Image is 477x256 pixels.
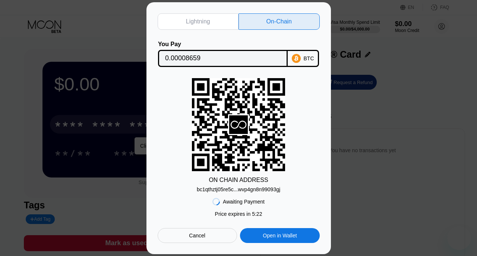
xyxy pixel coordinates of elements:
[447,226,471,250] iframe: Button to launch messaging window
[158,41,320,67] div: You PayBTC
[252,211,262,217] span: 5 : 22
[304,55,314,61] div: BTC
[186,18,210,25] div: Lightning
[189,232,205,239] div: Cancel
[215,211,262,217] div: Price expires in
[197,186,280,192] div: bc1qthztj05re5c...wvp4gn8n99093gj
[158,41,288,48] div: You Pay
[263,232,297,239] div: Open in Wallet
[266,18,292,25] div: On-Chain
[158,228,237,243] div: Cancel
[158,13,239,30] div: Lightning
[197,183,280,192] div: bc1qthztj05re5c...wvp4gn8n99093gj
[209,177,268,183] div: ON CHAIN ADDRESS
[238,13,320,30] div: On-Chain
[223,199,265,205] div: Awaiting Payment
[240,228,319,243] div: Open in Wallet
